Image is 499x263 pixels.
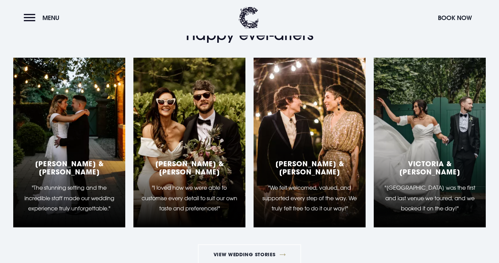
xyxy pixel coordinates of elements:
[142,183,237,213] p: "I loved how we were able to customise every detail to suit our own taste and preferences!"
[142,159,237,176] h5: [PERSON_NAME] & [PERSON_NAME]
[435,11,475,25] button: Book Now
[93,13,406,44] h2: Happy ever-afters
[254,58,366,227] a: [PERSON_NAME] & [PERSON_NAME] "We felt welcomed, valued, and supported every step of the way. We ...
[24,11,63,25] button: Menu
[13,58,125,227] a: [PERSON_NAME] & [PERSON_NAME] "The stunning setting and the incredible staff made our wedding exp...
[382,183,478,213] p: "[GEOGRAPHIC_DATA] was the first and last venue we toured, and we booked it on the day!"
[133,58,245,227] a: [PERSON_NAME] & [PERSON_NAME] "I loved how we were able to customise every detail to suit our own...
[21,159,117,176] h5: [PERSON_NAME] & [PERSON_NAME]
[382,159,478,176] h5: Victoria & [PERSON_NAME]
[239,7,259,29] img: Clandeboye Lodge
[42,14,59,22] span: Menu
[21,183,117,213] p: "The stunning setting and the incredible staff made our wedding experience truly unforgettable."
[262,159,357,176] h5: [PERSON_NAME] & [PERSON_NAME]
[374,58,486,227] a: Victoria & [PERSON_NAME] "[GEOGRAPHIC_DATA] was the first and last venue we toured, and we booked...
[262,183,357,213] p: "We felt welcomed, valued, and supported every step of the way. We truly felt free to do it our w...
